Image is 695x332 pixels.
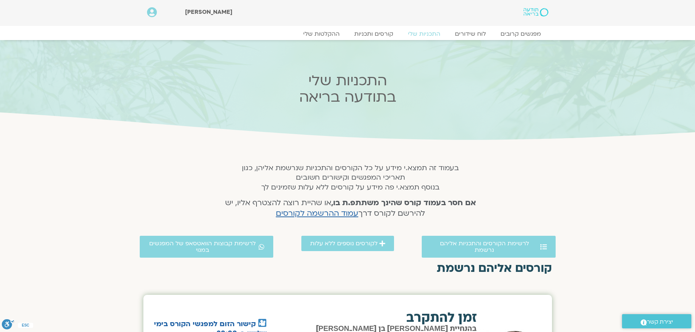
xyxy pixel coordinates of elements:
[147,30,548,38] nav: Menu
[215,163,486,192] h5: בעמוד זה תמצא.י מידע על כל הקורסים והתכניות שנרשמת אליהן, כגון תאריכי המפגשים וקישורים חשובים בנו...
[331,198,476,208] strong: אם חסר בעמוד קורס שהינך משתתפ.ת בו,
[185,8,232,16] span: [PERSON_NAME]
[148,240,257,253] span: לרשימת קבוצות הוואטסאפ של המפגשים במנוי
[276,208,358,219] a: עמוד ההרשמה לקורסים
[347,30,401,38] a: קורסים ותכניות
[401,30,448,38] a: התכניות שלי
[422,236,556,258] a: לרשימת הקורסים והתכניות אליהם נרשמת
[215,198,486,219] h4: או שהיית רוצה להצטרף אליו, יש להירשם לקורס דרך
[301,236,394,251] a: לקורסים נוספים ללא עלות
[205,73,491,105] h2: התכניות שלי בתודעה בריאה
[448,30,493,38] a: לוח שידורים
[258,319,266,327] img: 🎦
[296,30,347,38] a: ההקלטות שלי
[143,262,552,275] h2: קורסים אליהם נרשמת
[430,240,538,253] span: לרשימת הקורסים והתכניות אליהם נרשמת
[293,311,477,324] h2: זמן להתקרב
[310,240,378,247] span: לקורסים נוספים ללא עלות
[622,314,691,328] a: יצירת קשר
[140,236,274,258] a: לרשימת קבוצות הוואטסאפ של המפגשים במנוי
[493,30,548,38] a: מפגשים קרובים
[647,317,673,327] span: יצירת קשר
